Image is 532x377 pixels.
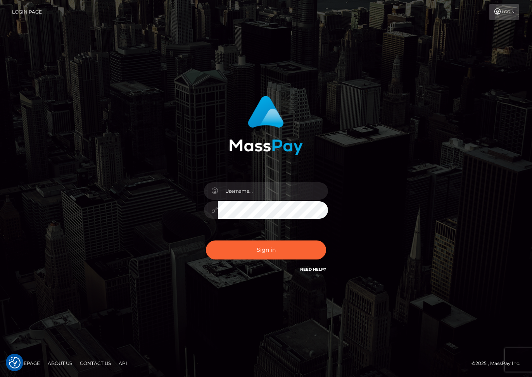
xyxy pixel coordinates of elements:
a: Login Page [12,4,42,20]
div: © 2025 , MassPay Inc. [472,359,526,368]
a: Login [489,4,519,20]
input: Username... [218,182,328,200]
a: Contact Us [77,357,114,369]
a: Homepage [9,357,43,369]
a: API [116,357,130,369]
img: Revisit consent button [9,357,21,368]
a: Need Help? [300,267,326,272]
img: MassPay Login [229,96,303,155]
button: Sign in [206,240,326,259]
button: Consent Preferences [9,357,21,368]
a: About Us [45,357,75,369]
